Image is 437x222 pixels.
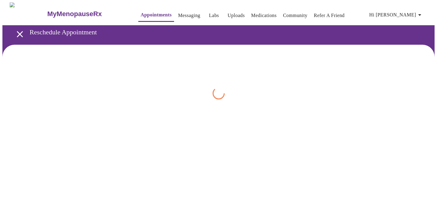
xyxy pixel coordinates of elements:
[369,11,423,19] span: Hi [PERSON_NAME]
[138,9,174,22] button: Appointments
[225,9,247,22] button: Uploads
[47,10,102,18] h3: MyMenopauseRx
[251,11,277,20] a: Medications
[178,11,200,20] a: Messaging
[10,2,47,25] img: MyMenopauseRx Logo
[228,11,245,20] a: Uploads
[204,9,224,22] button: Labs
[281,9,310,22] button: Community
[141,11,172,19] a: Appointments
[176,9,203,22] button: Messaging
[249,9,279,22] button: Medications
[283,11,308,20] a: Community
[367,9,426,21] button: Hi [PERSON_NAME]
[11,25,29,43] button: open drawer
[30,28,403,36] h3: Reschedule Appointment
[47,3,126,25] a: MyMenopauseRx
[314,11,345,20] a: Refer a Friend
[209,11,219,20] a: Labs
[311,9,347,22] button: Refer a Friend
